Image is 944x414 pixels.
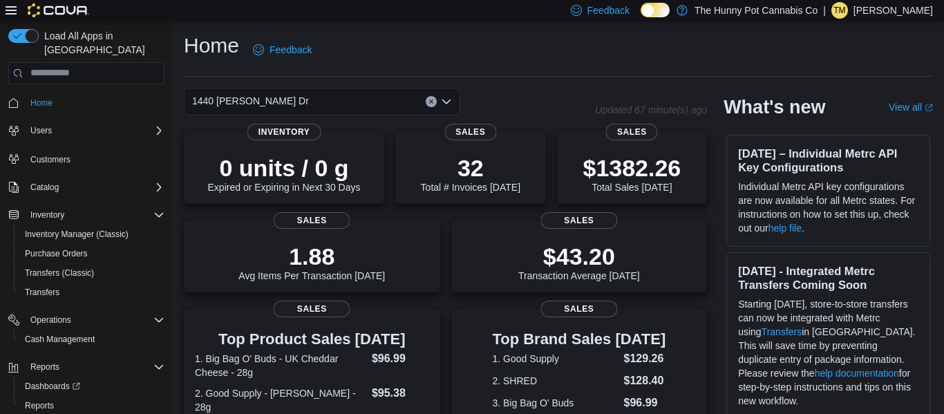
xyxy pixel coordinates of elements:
span: Cash Management [25,334,95,345]
div: Teah Merrington [831,2,848,19]
span: Catalog [25,179,164,196]
p: [PERSON_NAME] [853,2,933,19]
button: Clear input [426,96,437,107]
span: Inventory [247,124,321,140]
span: Transfers (Classic) [19,265,164,281]
dt: 1. Good Supply [492,352,618,366]
a: help file [768,223,802,234]
dd: $128.40 [624,373,666,389]
span: Inventory [30,209,64,220]
span: Sales [274,212,350,229]
h1: Home [184,32,239,59]
button: Users [3,121,170,140]
p: | [823,2,826,19]
p: 32 [421,154,520,182]
button: Reports [25,359,65,375]
h3: [DATE] - Integrated Metrc Transfers Coming Soon [738,264,918,292]
a: Dashboards [19,378,86,395]
span: 1440 [PERSON_NAME] Dr [192,93,309,109]
span: Inventory [25,207,164,223]
button: Reports [3,357,170,377]
button: Catalog [3,178,170,197]
a: Dashboards [14,377,170,396]
span: Home [30,97,53,109]
button: Operations [25,312,77,328]
span: Users [30,125,52,136]
h3: Top Product Sales [DATE] [195,331,429,348]
svg: External link [925,104,933,112]
h3: [DATE] – Individual Metrc API Key Configurations [738,147,918,174]
button: Transfers [14,283,170,302]
span: Feedback [270,43,312,57]
span: Users [25,122,164,139]
p: $1382.26 [583,154,681,182]
button: Cash Management [14,330,170,349]
span: Purchase Orders [19,245,164,262]
a: Transfers [19,284,65,301]
span: Dashboards [25,381,80,392]
span: Reports [25,359,164,375]
dd: $96.99 [372,350,429,367]
dt: 3. Big Bag O' Buds [492,396,618,410]
span: Operations [30,314,71,326]
button: Users [25,122,57,139]
div: Transaction Average [DATE] [518,243,640,281]
span: Load All Apps in [GEOGRAPHIC_DATA] [39,29,164,57]
p: Updated 67 minute(s) ago [595,104,707,115]
span: Customers [30,154,70,165]
button: Home [3,93,170,113]
a: View allExternal link [889,102,933,113]
a: Purchase Orders [19,245,93,262]
span: Sales [444,124,496,140]
span: Feedback [587,3,630,17]
span: Sales [274,301,350,317]
button: Open list of options [441,96,452,107]
dt: 2. SHRED [492,374,618,388]
div: Expired or Expiring in Next 30 Days [208,154,361,193]
a: Home [25,95,58,111]
p: Starting [DATE], store-to-store transfers can now be integrated with Metrc using in [GEOGRAPHIC_D... [738,297,918,408]
span: Operations [25,312,164,328]
p: $43.20 [518,243,640,270]
span: Inventory Manager (Classic) [19,226,164,243]
button: Purchase Orders [14,244,170,263]
span: Home [25,94,164,111]
a: Transfers (Classic) [19,265,100,281]
span: Customers [25,150,164,167]
button: Inventory Manager (Classic) [14,225,170,244]
p: Individual Metrc API key configurations are now available for all Metrc states. For instructions ... [738,180,918,235]
span: Cash Management [19,331,164,348]
button: Catalog [25,179,64,196]
dd: $95.38 [372,385,429,402]
span: Inventory Manager (Classic) [25,229,129,240]
span: Purchase Orders [25,248,88,259]
a: Reports [19,397,59,414]
span: Transfers (Classic) [25,267,94,279]
button: Operations [3,310,170,330]
div: Avg Items Per Transaction [DATE] [238,243,385,281]
p: 1.88 [238,243,385,270]
dt: 2. Good Supply - [PERSON_NAME] - 28g [195,386,366,414]
a: Transfers [762,326,802,337]
button: Inventory [3,205,170,225]
p: The Hunny Pot Cannabis Co [695,2,818,19]
button: Transfers (Classic) [14,263,170,283]
span: Sales [540,301,617,317]
a: Inventory Manager (Classic) [19,226,134,243]
h2: What's new [724,96,825,118]
button: Customers [3,149,170,169]
dt: 1. Big Bag O' Buds - UK Cheddar Cheese - 28g [195,352,366,379]
div: Total # Invoices [DATE] [421,154,520,193]
h3: Top Brand Sales [DATE] [492,331,665,348]
span: Transfers [25,287,59,298]
span: Catalog [30,182,59,193]
span: Transfers [19,284,164,301]
span: Reports [19,397,164,414]
img: Cova [28,3,89,17]
p: 0 units / 0 g [208,154,361,182]
input: Dark Mode [641,3,670,17]
span: Dashboards [19,378,164,395]
span: Reports [30,361,59,373]
a: help documentation [815,368,899,379]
